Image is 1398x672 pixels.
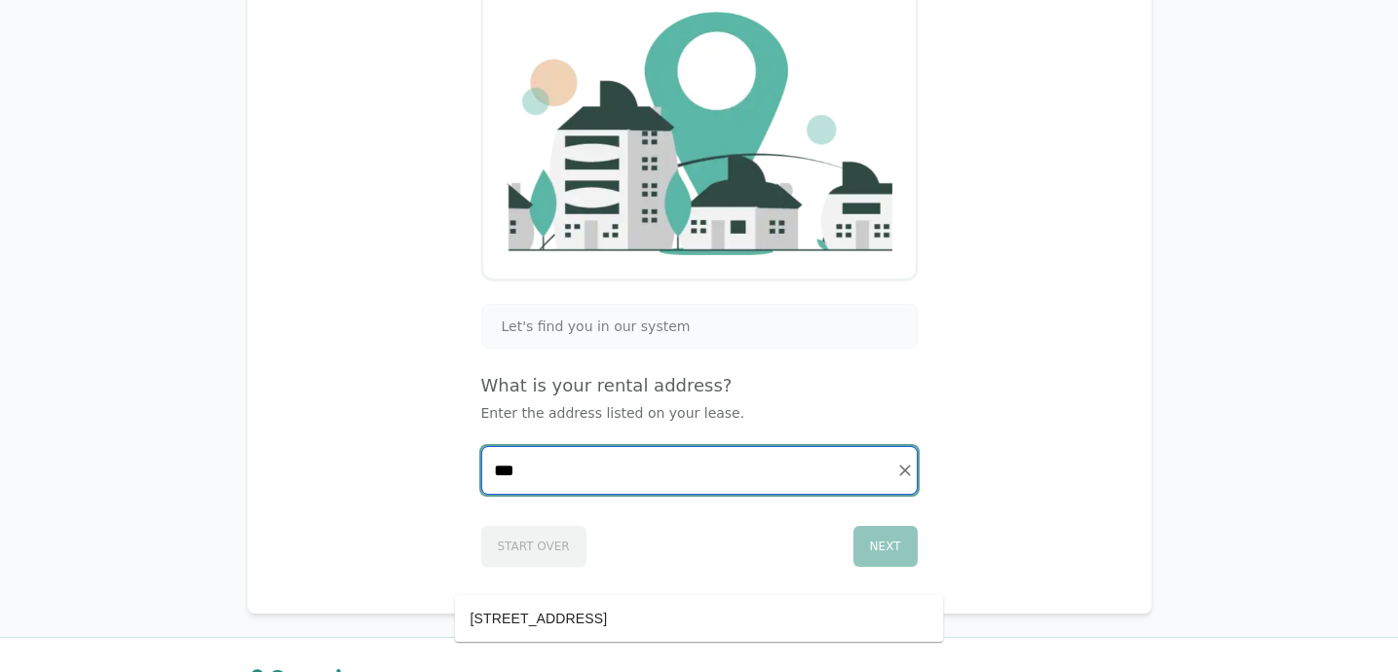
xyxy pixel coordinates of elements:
li: [STREET_ADDRESS] [455,603,944,634]
input: Start typing... [482,447,917,494]
button: Clear [891,457,919,484]
span: Let's find you in our system [502,317,691,336]
p: Enter the address listed on your lease. [481,403,918,423]
h4: What is your rental address? [481,372,918,399]
img: Company Logo [507,12,892,254]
